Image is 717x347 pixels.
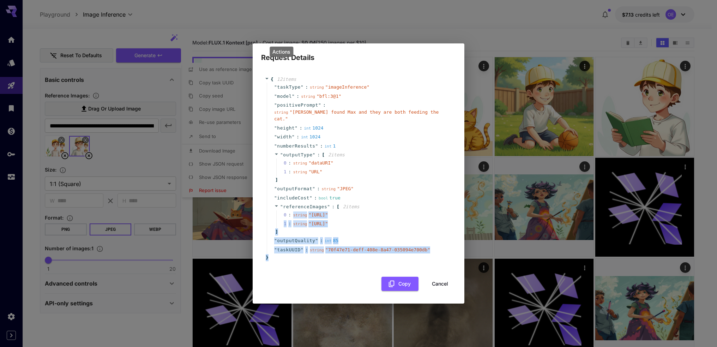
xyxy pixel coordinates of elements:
div: 1 [325,143,336,150]
span: " [315,238,318,243]
span: " [274,195,277,201]
span: referenceImages [283,204,327,209]
span: " 70f47e71-deff-408e-8a47-035094e700db " [325,247,430,252]
span: " [280,152,283,157]
span: 0 [284,211,293,219]
span: 0 [284,160,293,167]
button: Cancel [424,277,456,291]
span: ] [274,177,278,184]
span: int [325,144,332,149]
span: string [293,213,307,217]
span: : [320,143,323,150]
span: : [296,133,299,140]
span: } [265,254,269,261]
span: int [301,135,308,139]
span: taskType [277,84,301,91]
span: " [280,204,283,209]
button: Copy [381,277,418,291]
span: height [277,125,295,132]
span: " JPEG " [337,186,354,191]
span: 12 item s [277,77,296,82]
div: Actions [270,47,293,57]
span: string [321,187,336,191]
span: " imageInference " [325,84,369,90]
div: 1024 [304,125,323,132]
span: " [274,143,277,149]
span: : [317,151,320,158]
span: : [323,102,326,109]
span: " URL " [308,169,322,174]
span: string [293,170,307,174]
span: int [304,126,311,131]
span: : [314,195,317,202]
span: 1 [284,168,293,175]
span: " [315,143,318,149]
span: : [300,125,302,132]
span: " [274,247,277,252]
span: 1 [284,220,293,227]
span: " [318,102,321,108]
div: : [288,211,291,219]
span: [ [337,203,339,210]
div: : [288,168,291,175]
span: " [301,247,303,252]
span: includeCost [277,195,309,202]
span: string [274,110,288,115]
span: : [305,84,308,91]
span: " dataURI " [308,160,333,166]
span: string [310,248,324,252]
span: " [309,195,312,201]
div: 85 [325,237,339,244]
span: string [301,94,315,99]
div: : [288,160,291,167]
span: " [URL] " [308,212,328,217]
span: " bfl:3@1 " [317,94,341,99]
span: " [313,152,315,157]
span: " [295,125,297,131]
span: taskUUID [277,246,301,253]
span: 2 item s [328,152,345,157]
span: : [320,237,323,244]
span: string [310,85,324,90]
span: numberResults [277,143,315,150]
span: string [293,161,307,166]
span: : [305,246,308,253]
span: model [277,93,292,100]
span: outputType [283,152,312,157]
span: " [URL] " [308,221,328,226]
span: " [312,186,315,191]
span: outputFormat [277,185,312,192]
span: " [292,134,295,139]
span: ] [274,228,278,235]
span: int [325,239,332,243]
span: " [PERSON_NAME] found Max and they are both feeding the cat. " [274,109,439,122]
span: " [274,238,277,243]
span: " [292,94,295,99]
span: outputQuality [277,237,315,244]
span: bool [319,196,328,201]
span: " [274,102,277,108]
span: " [274,186,277,191]
div: 1024 [301,133,320,140]
span: " [274,94,277,99]
span: { [271,76,273,83]
span: : [296,93,299,100]
div: : [288,220,291,227]
span: " [274,134,277,139]
h2: Request Details [253,43,464,63]
span: " [327,204,330,209]
span: string [293,222,307,226]
span: " [274,84,277,90]
div: true [319,195,341,202]
span: width [277,133,292,140]
span: [ [322,151,325,158]
span: positivePrompt [277,102,318,109]
span: " [274,125,277,131]
span: 2 item s [343,204,360,209]
span: : [332,203,335,210]
span: " [301,84,303,90]
span: : [317,185,320,192]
